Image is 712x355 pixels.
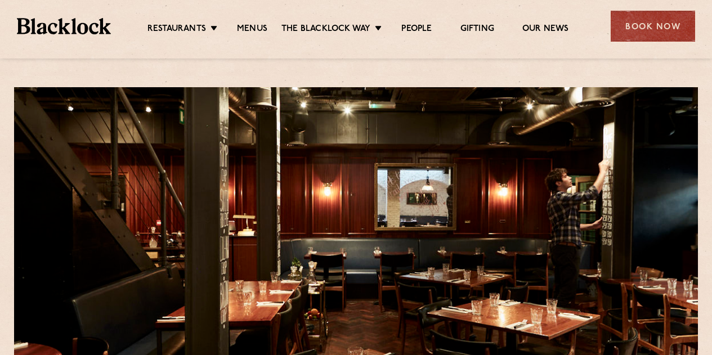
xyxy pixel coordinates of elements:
img: BL_Textured_Logo-footer-cropped.svg [17,18,111,34]
a: The Blacklock Way [281,24,370,35]
div: Book Now [611,11,695,42]
a: People [401,24,432,35]
a: Our News [522,24,569,35]
a: Gifting [460,24,494,35]
a: Menus [237,24,267,35]
a: Restaurants [147,24,206,35]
